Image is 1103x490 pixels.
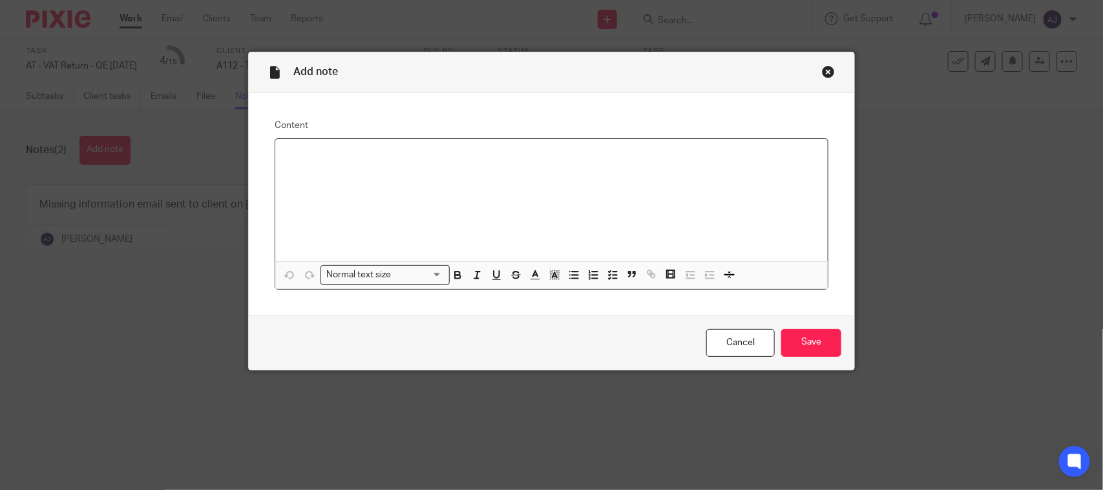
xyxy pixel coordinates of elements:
input: Save [781,329,841,357]
span: Normal text size [324,268,394,282]
div: Close this dialog window [822,65,835,78]
label: Content [275,119,828,132]
div: Search for option [320,265,450,285]
span: Add note [293,67,338,77]
a: Cancel [706,329,775,357]
input: Search for option [395,268,442,282]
